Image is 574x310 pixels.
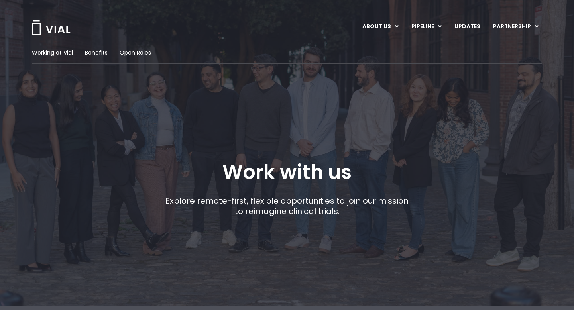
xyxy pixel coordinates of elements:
[163,196,412,216] p: Explore remote-first, flexible opportunities to join our mission to reimagine clinical trials.
[487,20,545,33] a: PARTNERSHIPMenu Toggle
[32,49,73,57] a: Working at Vial
[31,20,71,35] img: Vial Logo
[85,49,108,57] a: Benefits
[222,161,352,184] h1: Work with us
[120,49,151,57] a: Open Roles
[356,20,405,33] a: ABOUT USMenu Toggle
[405,20,448,33] a: PIPELINEMenu Toggle
[448,20,486,33] a: UPDATES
